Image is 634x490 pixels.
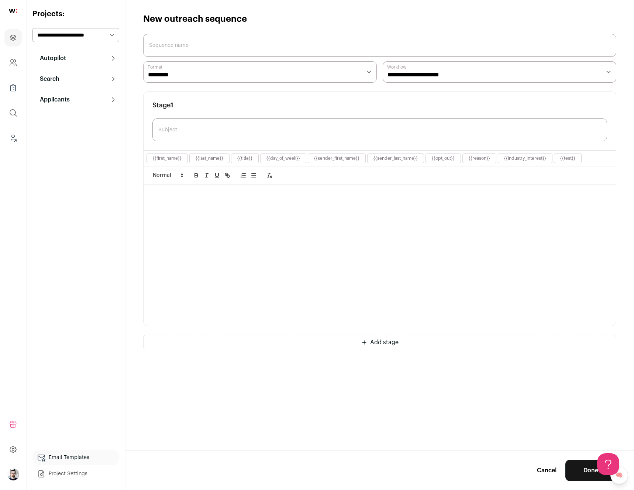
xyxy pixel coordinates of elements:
[35,54,66,63] p: Autopilot
[143,34,616,57] input: Sequence name
[143,335,616,350] button: Add stage
[143,13,247,25] h1: New outreach sequence
[152,118,607,141] input: Subject
[32,51,119,66] button: Autopilot
[504,155,546,161] button: {{industry_interest}}
[4,129,22,147] a: Leads (Backoffice)
[35,95,70,104] p: Applicants
[266,155,300,161] button: {{day_of_week}}
[373,155,418,161] button: {{sender_last_name}}
[565,460,616,481] button: Done
[4,79,22,97] a: Company Lists
[32,466,119,481] a: Project Settings
[237,155,252,161] button: {{title}}
[196,155,223,161] button: {{last_name}}
[7,469,19,480] button: Open dropdown
[153,155,182,161] button: {{first_name}}
[7,469,19,480] img: 10051957-medium_jpg
[4,29,22,46] a: Projects
[152,101,173,110] h3: Stage
[32,9,119,19] h2: Projects:
[469,155,490,161] button: {{reason}}
[35,75,59,83] p: Search
[597,453,619,475] iframe: Toggle Customer Support
[9,9,17,13] img: wellfound-shorthand-0d5821cbd27db2630d0214b213865d53afaa358527fdda9d0ea32b1df1b89c2c.svg
[32,72,119,86] button: Search
[610,466,628,484] a: 🧠
[560,155,575,161] button: {{test}}
[4,54,22,72] a: Company and ATS Settings
[432,155,455,161] button: {{opt_out}}
[370,338,399,347] span: Add stage
[32,92,119,107] button: Applicants
[170,102,173,108] span: 1
[537,466,557,475] a: Cancel
[32,450,119,465] a: Email Templates
[314,155,359,161] button: {{sender_first_name}}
